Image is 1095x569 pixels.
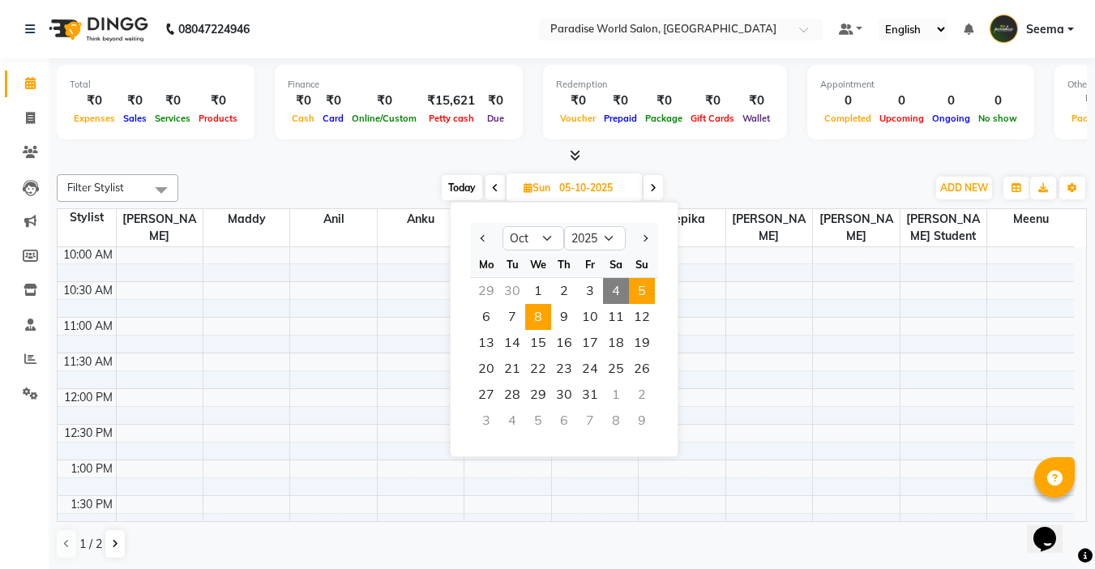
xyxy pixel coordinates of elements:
[473,356,499,382] span: 20
[499,304,525,330] div: Tuesday, October 7, 2025
[974,92,1021,110] div: 0
[499,382,525,408] div: Tuesday, October 28, 2025
[348,92,421,110] div: ₹0
[70,78,242,92] div: Total
[940,182,988,194] span: ADD NEW
[151,113,195,124] span: Services
[1027,504,1079,553] iframe: chat widget
[603,251,629,277] div: Sa
[603,330,629,356] span: 18
[525,251,551,277] div: We
[499,356,525,382] span: 21
[577,382,603,408] div: Friday, October 31, 2025
[525,304,551,330] span: 8
[290,209,376,229] span: Anil
[499,330,525,356] span: 14
[629,330,655,356] span: 19
[67,496,116,513] div: 1:30 PM
[990,15,1018,43] img: Seema
[520,182,554,194] span: Sun
[603,356,629,382] span: 25
[641,92,687,110] div: ₹0
[551,251,577,277] div: Th
[525,356,551,382] span: 22
[603,304,629,330] span: 11
[551,356,577,382] span: 23
[477,225,490,251] button: Previous month
[499,304,525,330] span: 7
[119,113,151,124] span: Sales
[603,304,629,330] div: Saturday, October 11, 2025
[738,92,774,110] div: ₹0
[629,356,655,382] div: Sunday, October 26, 2025
[195,113,242,124] span: Products
[195,92,242,110] div: ₹0
[875,113,928,124] span: Upcoming
[974,113,1021,124] span: No show
[687,113,738,124] span: Gift Cards
[687,92,738,110] div: ₹0
[60,282,116,299] div: 10:30 AM
[288,113,319,124] span: Cash
[629,408,655,434] div: Sunday, November 9, 2025
[556,78,774,92] div: Redemption
[629,278,655,304] div: Sunday, October 5, 2025
[525,278,551,304] span: 1
[61,389,116,406] div: 12:00 PM
[288,78,510,92] div: Finance
[483,113,508,124] span: Due
[629,304,655,330] span: 12
[67,460,116,477] div: 1:00 PM
[525,408,551,434] div: Wednesday, November 5, 2025
[629,251,655,277] div: Su
[577,382,603,408] span: 31
[600,113,641,124] span: Prepaid
[473,330,499,356] div: Monday, October 13, 2025
[473,382,499,408] div: Monday, October 27, 2025
[60,353,116,370] div: 11:30 AM
[600,92,641,110] div: ₹0
[603,330,629,356] div: Saturday, October 18, 2025
[820,113,875,124] span: Completed
[79,536,102,553] span: 1 / 2
[442,175,482,200] span: Today
[525,382,551,408] span: 29
[70,113,119,124] span: Expenses
[378,209,464,229] span: anku
[67,181,124,194] span: Filter Stylist
[726,209,812,246] span: [PERSON_NAME]
[61,425,116,442] div: 12:30 PM
[58,209,116,226] div: Stylist
[499,382,525,408] span: 28
[577,408,603,434] div: Friday, November 7, 2025
[525,278,551,304] div: Wednesday, October 1, 2025
[577,304,603,330] div: Friday, October 10, 2025
[577,330,603,356] div: Friday, October 17, 2025
[525,330,551,356] div: Wednesday, October 15, 2025
[577,330,603,356] span: 17
[556,92,600,110] div: ₹0
[577,356,603,382] span: 24
[577,278,603,304] span: 3
[551,382,577,408] span: 30
[551,382,577,408] div: Thursday, October 30, 2025
[564,226,626,250] select: Select year
[629,382,655,408] div: Sunday, November 2, 2025
[525,330,551,356] span: 15
[577,304,603,330] span: 10
[875,92,928,110] div: 0
[473,251,499,277] div: Mo
[551,408,577,434] div: Thursday, November 6, 2025
[551,330,577,356] div: Thursday, October 16, 2025
[551,356,577,382] div: Thursday, October 23, 2025
[987,209,1074,229] span: Meenu
[288,92,319,110] div: ₹0
[551,330,577,356] span: 16
[629,330,655,356] div: Sunday, October 19, 2025
[641,113,687,124] span: Package
[820,92,875,110] div: 0
[60,246,116,263] div: 10:00 AM
[603,382,629,408] div: Saturday, November 1, 2025
[738,113,774,124] span: Wallet
[41,6,152,52] img: logo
